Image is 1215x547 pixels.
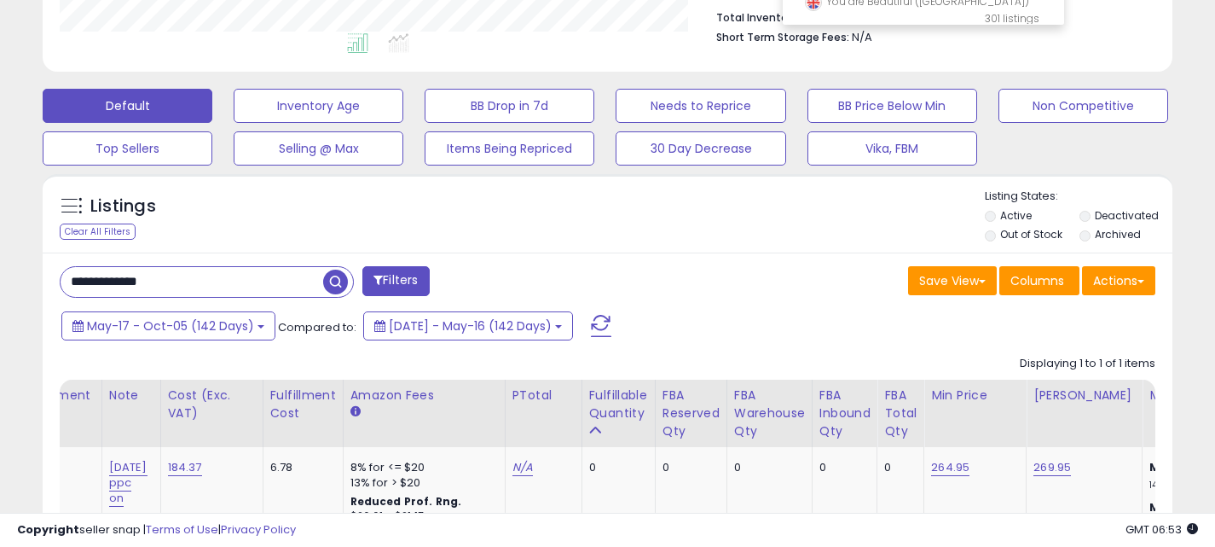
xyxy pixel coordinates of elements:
button: Save View [908,266,997,295]
button: BB Price Below Min [807,89,977,123]
span: 301 listings [985,11,1039,26]
button: Filters [362,266,429,296]
div: Clear All Filters [60,224,136,240]
div: 13% for > $20 [350,475,492,491]
div: 0 [589,460,642,475]
div: Displaying 1 to 1 of 1 items [1020,356,1155,372]
span: Compared to: [278,319,356,335]
span: 2025-10-6 06:53 GMT [1125,521,1198,538]
div: Note [109,387,153,404]
div: FBA inbound Qty [819,387,871,440]
button: Default [43,89,212,123]
div: Cost (Exc. VAT) [168,387,256,422]
span: Columns [1010,272,1064,289]
button: BB Drop in 7d [425,89,594,123]
div: 6.78 [270,460,330,475]
a: 264.95 [931,459,969,476]
div: 0 [662,460,714,475]
button: May-17 - Oct-05 (142 Days) [61,311,275,340]
button: Needs to Reprice [616,89,785,123]
strong: Copyright [17,521,79,538]
button: Non Competitive [998,89,1168,123]
button: Vika, FBM [807,131,977,166]
div: Min Price [931,387,1019,404]
span: May-17 - Oct-05 (142 Days) [87,317,254,335]
div: Fulfillment Cost [270,387,336,422]
small: Amazon Fees. [350,404,361,420]
button: Top Sellers [43,131,212,166]
div: 0 [734,460,799,475]
label: Archived [1095,227,1141,241]
a: [DATE] ppc on [109,459,148,507]
p: Listing States: [985,189,1172,205]
div: 0 [884,460,911,475]
button: Columns [999,266,1079,295]
a: 184.37 [168,459,202,476]
button: Selling @ Max [234,131,403,166]
b: Short Term Storage Fees: [716,30,849,44]
b: Total Inventory Value: [716,10,832,25]
div: [PERSON_NAME] [1033,387,1135,404]
th: CSV column name: cust_attr_1_PTotal [505,380,581,447]
div: FBA Total Qty [884,387,917,440]
div: 8% for <= $20 [350,460,492,475]
a: Terms of Use [146,521,218,538]
div: PTotal [512,387,575,404]
b: Min: [1149,459,1175,475]
div: seller snap | | [17,522,296,538]
label: Deactivated [1095,208,1159,223]
label: Active [1000,208,1032,223]
div: Amazon Fees [350,387,498,404]
button: Inventory Age [234,89,403,123]
span: N/A [852,29,872,45]
div: FBA Warehouse Qty [734,387,805,440]
button: Items Being Repriced [425,131,594,166]
span: [DATE] - May-16 (142 Days) [389,317,552,335]
div: FBA Reserved Qty [662,387,720,440]
a: N/A [512,459,533,476]
button: Actions [1082,266,1155,295]
div: Fulfillment [25,387,94,404]
li: $0 [716,6,1143,26]
h5: Listings [90,195,156,218]
div: Fulfillable Quantity [589,387,648,422]
a: 269.95 [1033,459,1071,476]
button: [DATE] - May-16 (142 Days) [363,311,573,340]
div: 0 [819,460,865,475]
b: Reduced Prof. Rng. [350,494,462,509]
button: 30 Day Decrease [616,131,785,166]
label: Out of Stock [1000,227,1062,241]
a: Privacy Policy [221,521,296,538]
